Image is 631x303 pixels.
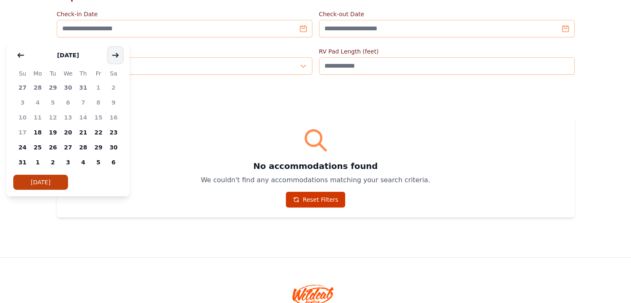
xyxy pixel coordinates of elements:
[61,95,76,110] span: 6
[30,125,46,140] span: 18
[106,125,121,140] span: 23
[45,140,61,155] span: 26
[45,95,61,110] span: 5
[57,10,312,18] label: Check-in Date
[91,68,106,78] span: Fr
[49,47,87,64] button: [DATE]
[45,68,61,78] span: Tu
[61,80,76,95] span: 30
[61,68,76,78] span: We
[15,155,30,170] span: 31
[61,140,76,155] span: 27
[30,140,46,155] span: 25
[30,155,46,170] span: 1
[106,95,121,110] span: 9
[15,80,30,95] span: 27
[61,110,76,125] span: 13
[76,95,91,110] span: 7
[15,125,30,140] span: 17
[30,80,46,95] span: 28
[91,95,106,110] span: 8
[106,140,121,155] span: 30
[30,110,46,125] span: 11
[91,80,106,95] span: 1
[67,160,565,172] h3: No accommodations found
[91,110,106,125] span: 15
[76,110,91,125] span: 14
[91,155,106,170] span: 5
[106,155,121,170] span: 6
[106,68,121,78] span: Sa
[15,110,30,125] span: 10
[106,110,121,125] span: 16
[61,155,76,170] span: 3
[67,175,565,185] p: We couldn't find any accommodations matching your search criteria.
[45,125,61,140] span: 19
[57,47,312,56] label: Number of Guests
[15,68,30,78] span: Su
[106,80,121,95] span: 2
[15,95,30,110] span: 3
[319,47,575,56] label: RV Pad Length (feet)
[15,140,30,155] span: 24
[76,155,91,170] span: 4
[286,192,346,208] a: Reset Filters
[76,80,91,95] span: 31
[45,80,61,95] span: 29
[76,125,91,140] span: 21
[30,68,46,78] span: Mo
[91,125,106,140] span: 22
[76,140,91,155] span: 28
[91,140,106,155] span: 29
[30,95,46,110] span: 4
[45,155,61,170] span: 2
[13,175,68,190] button: [DATE]
[319,10,575,18] label: Check-out Date
[76,68,91,78] span: Th
[61,125,76,140] span: 20
[45,110,61,125] span: 12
